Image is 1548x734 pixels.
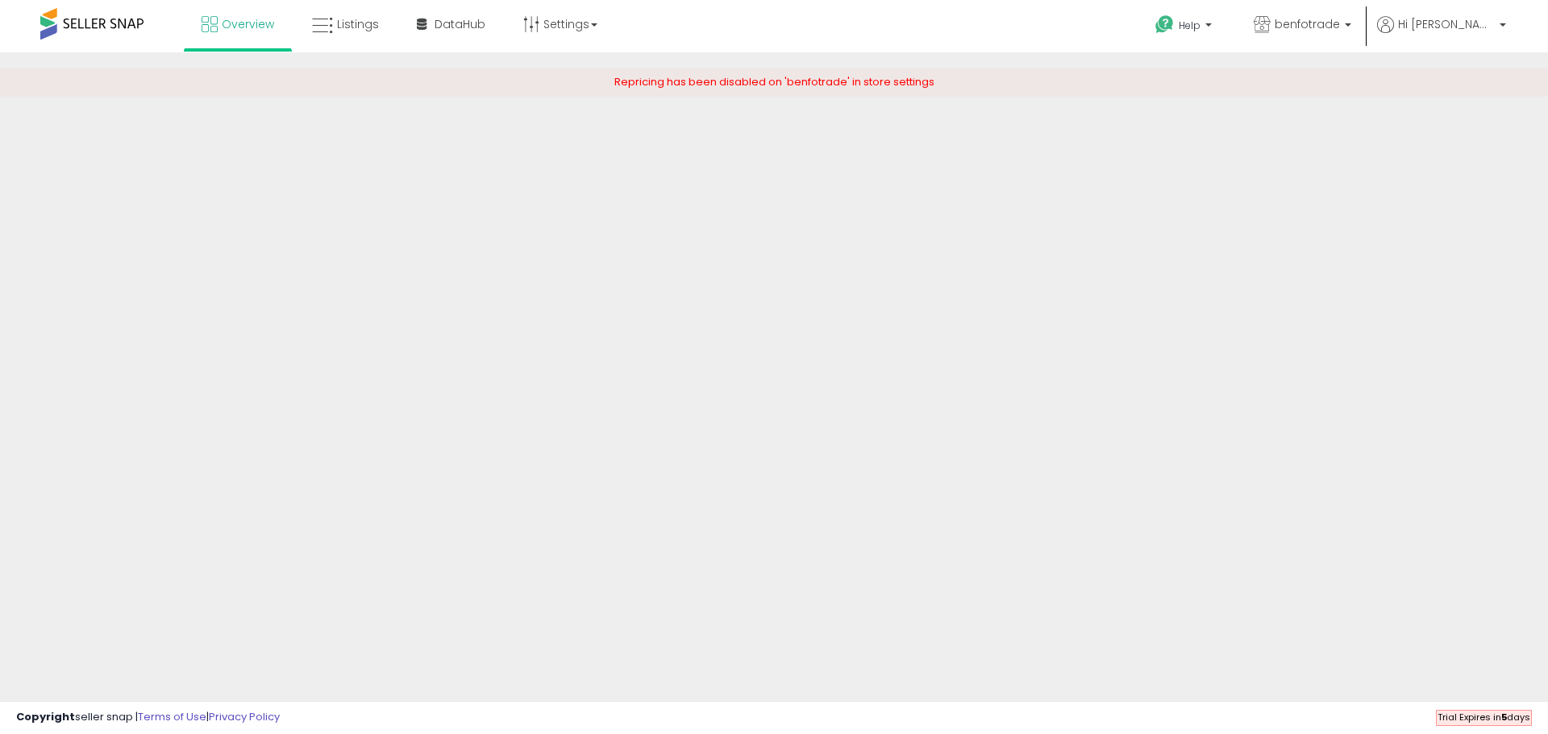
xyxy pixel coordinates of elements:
[1438,711,1530,724] span: Trial Expires in days
[1179,19,1201,32] span: Help
[16,709,75,724] strong: Copyright
[435,16,485,32] span: DataHub
[209,709,280,724] a: Privacy Policy
[1501,711,1507,724] b: 5
[222,16,274,32] span: Overview
[16,710,280,725] div: seller snap | |
[337,16,379,32] span: Listings
[1155,15,1175,35] i: Get Help
[1377,16,1506,52] a: Hi [PERSON_NAME]
[1275,16,1340,32] span: benfotrade
[138,709,206,724] a: Terms of Use
[1398,16,1495,32] span: Hi [PERSON_NAME]
[1142,2,1228,52] a: Help
[614,74,934,89] span: Repricing has been disabled on 'benfotrade' in store settings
